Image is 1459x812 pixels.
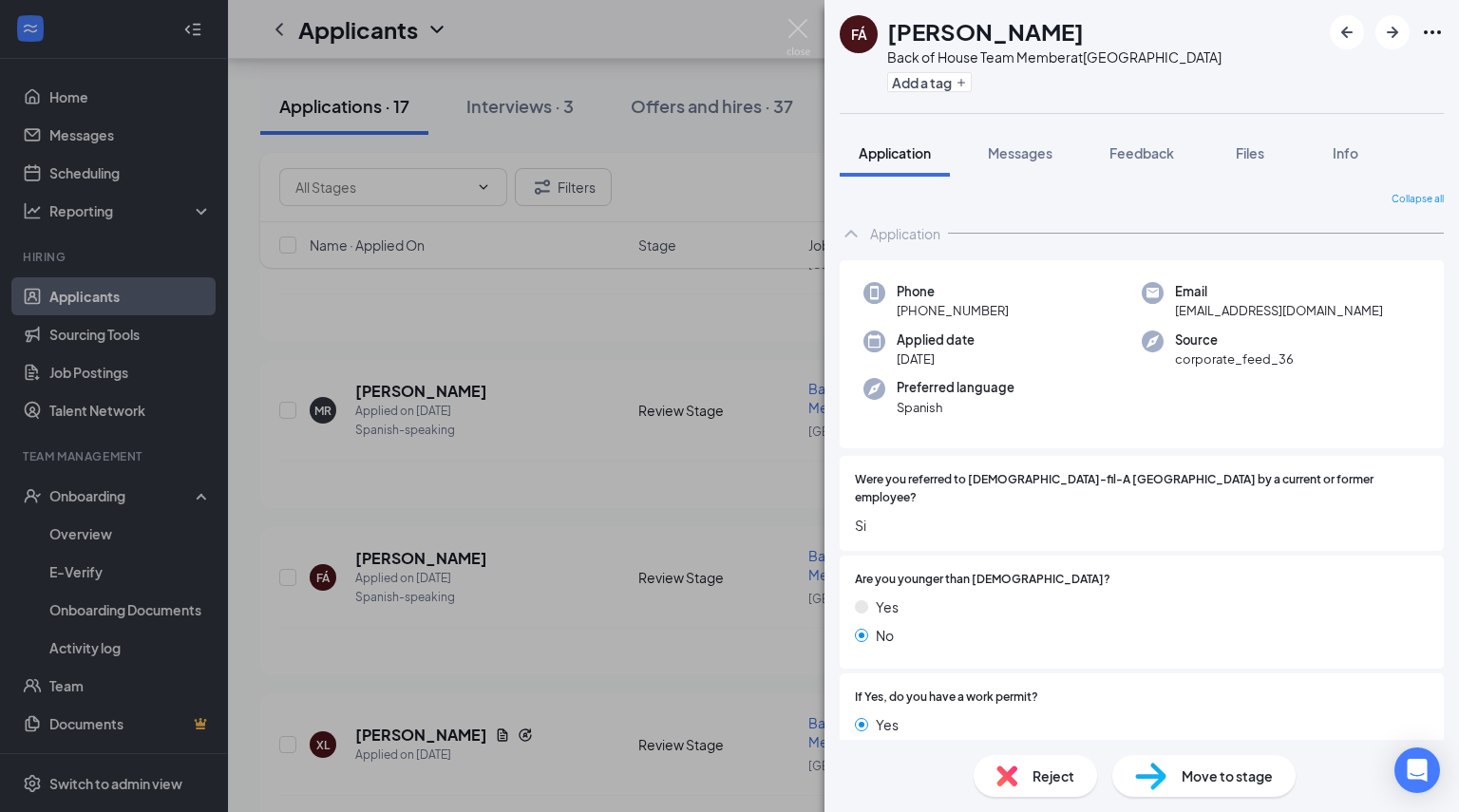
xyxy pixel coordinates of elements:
[988,144,1052,161] span: Messages
[1333,144,1358,161] span: Info
[956,77,967,88] svg: Plus
[1392,192,1444,207] span: Collapse all
[1033,765,1074,786] span: Reject
[897,398,1014,417] span: Spanish
[1182,765,1273,786] span: Move to stage
[876,596,899,617] span: Yes
[1375,15,1410,49] button: ArrowRight
[1109,144,1174,161] span: Feedback
[897,301,1009,320] span: [PHONE_NUMBER]
[851,25,867,44] div: FÁ
[855,471,1429,507] span: Were you referred to [DEMOGRAPHIC_DATA]-fil-A [GEOGRAPHIC_DATA] by a current or former employee?
[876,714,899,735] span: Yes
[887,47,1222,66] div: Back of House Team Member at [GEOGRAPHIC_DATA]
[1336,21,1358,44] svg: ArrowLeftNew
[1236,144,1264,161] span: Files
[1175,282,1383,301] span: Email
[1421,21,1444,44] svg: Ellipses
[870,224,940,243] div: Application
[840,222,862,245] svg: ChevronUp
[1394,747,1440,793] div: Open Intercom Messenger
[855,689,1038,707] span: If Yes, do you have a work permit?
[887,72,972,92] button: PlusAdd a tag
[887,15,1084,47] h1: [PERSON_NAME]
[859,144,931,161] span: Application
[1175,349,1294,368] span: corporate_feed_36
[1330,15,1364,49] button: ArrowLeftNew
[1175,330,1294,349] span: Source
[855,571,1110,589] span: Are you younger than [DEMOGRAPHIC_DATA]?
[897,330,975,349] span: Applied date
[897,282,1009,301] span: Phone
[897,378,1014,397] span: Preferred language
[855,515,1429,536] span: Si
[876,625,894,646] span: No
[1381,21,1404,44] svg: ArrowRight
[897,349,975,368] span: [DATE]
[1175,301,1383,320] span: [EMAIL_ADDRESS][DOMAIN_NAME]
